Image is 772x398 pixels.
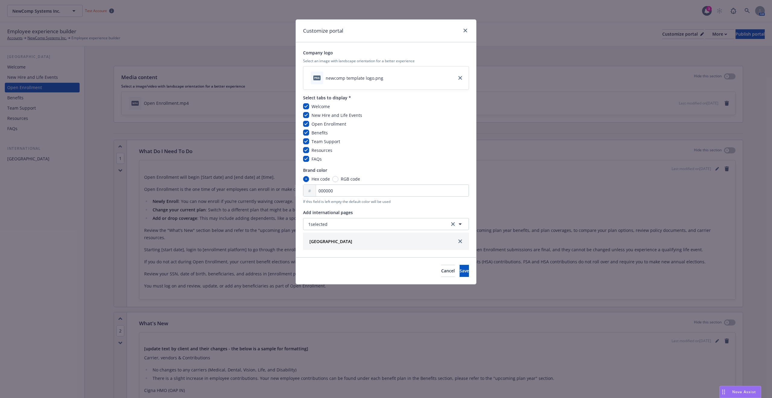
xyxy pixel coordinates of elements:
button: Cancel [441,265,455,277]
span: Select tabs to display * [303,95,469,101]
span: Save [460,268,469,274]
div: newcomp template logo.png [326,75,383,81]
input: FFFFFF [303,185,469,197]
h1: Customize portal [303,27,343,35]
span: FAQs [312,156,322,162]
span: Select an image with landscape orientation for a better experience [303,58,469,64]
span: Benefits [312,130,328,136]
span: Welcome [312,104,330,109]
span: # [308,188,311,194]
input: Hex code [303,176,309,182]
span: 1 selected [308,221,327,227]
span: New Hire and Life Events [312,112,362,118]
a: close [462,27,469,34]
div: Drag to move [720,386,727,398]
a: close [457,74,464,82]
button: 1selectedclear selection [303,218,469,230]
span: Brand color [303,167,469,173]
strong: [GEOGRAPHIC_DATA] [309,239,352,244]
span: Cancel [441,268,455,274]
span: Team Support [312,139,340,144]
button: Save [460,265,469,277]
span: Company logo [303,50,469,56]
a: close [457,238,464,245]
a: clear selection [449,220,457,228]
button: Nova Assist [720,386,761,398]
span: Resources [312,147,332,153]
span: png [313,75,321,80]
span: Nova Assist [732,389,756,394]
button: download file [386,75,391,81]
span: If this field is left empty the default color will be used [303,199,469,204]
span: Open Enrollment [312,121,346,127]
span: Add international pages [303,209,469,216]
span: Hex code [312,176,330,182]
span: RGB code [341,176,360,182]
input: RGB code [332,176,338,182]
